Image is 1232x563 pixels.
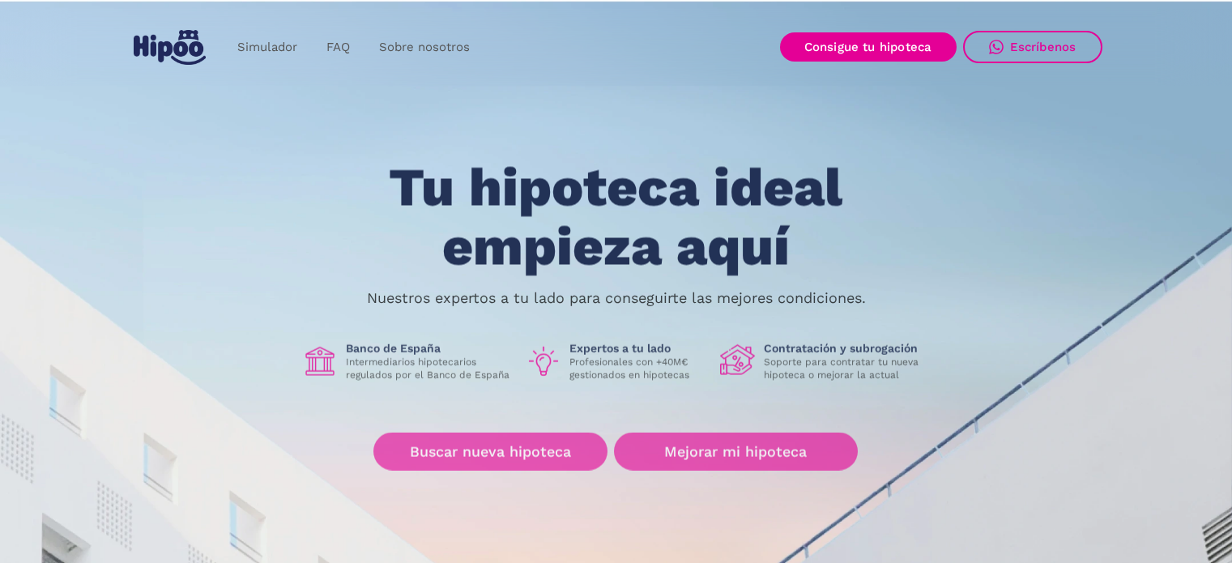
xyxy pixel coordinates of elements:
a: Sobre nosotros [364,32,484,63]
h1: Banco de España [346,341,513,356]
a: FAQ [312,32,364,63]
a: Simulador [223,32,312,63]
a: Escríbenos [963,31,1102,63]
h1: Contratación y subrogación [764,341,931,356]
p: Intermediarios hipotecarios regulados por el Banco de España [346,356,513,382]
p: Soporte para contratar tu nueva hipoteca o mejorar la actual [764,356,931,382]
div: Escríbenos [1010,40,1076,54]
p: Profesionales con +40M€ gestionados en hipotecas [569,356,707,382]
a: Buscar nueva hipoteca [373,433,607,471]
a: Consigue tu hipoteca [780,32,957,62]
h1: Expertos a tu lado [569,341,707,356]
a: Mejorar mi hipoteca [614,433,858,471]
p: Nuestros expertos a tu lado para conseguirte las mejores condiciones. [367,292,866,305]
h1: Tu hipoteca ideal empieza aquí [309,159,923,276]
a: home [130,23,210,71]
